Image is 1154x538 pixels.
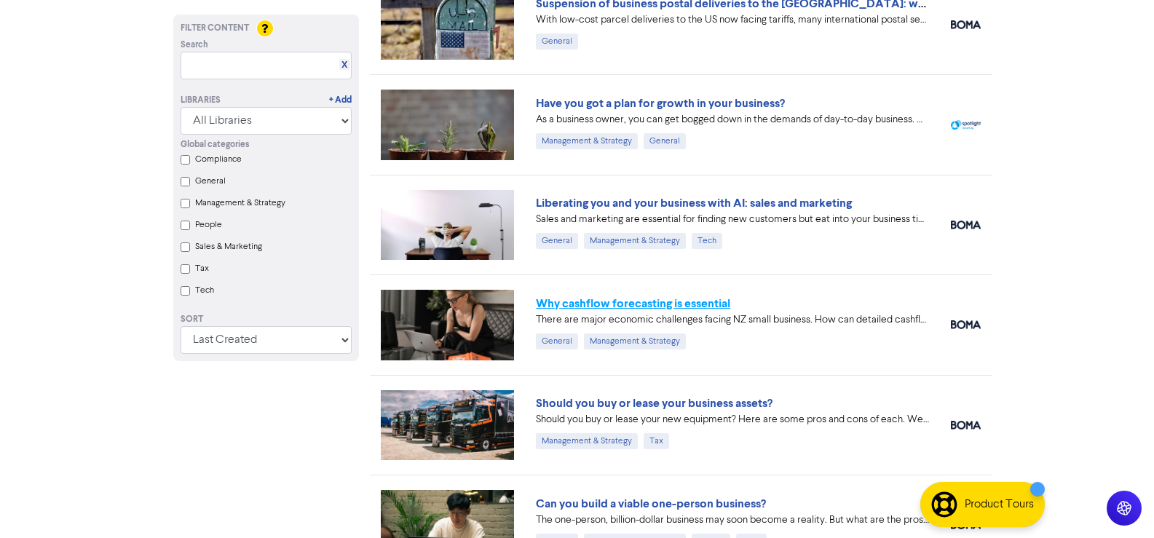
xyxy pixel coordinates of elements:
[584,233,686,249] div: Management & Strategy
[181,39,208,52] span: Search
[536,296,730,311] a: Why cashflow forecasting is essential
[951,120,981,130] img: spotlight
[536,12,929,28] div: With low-cost parcel deliveries to the US now facing tariffs, many international postal services ...
[536,433,638,449] div: Management & Strategy
[181,22,352,35] div: Filter Content
[536,497,766,511] a: Can you build a viable one-person business?
[536,96,785,111] a: Have you got a plan for growth in your business?
[181,94,221,107] div: Libraries
[536,33,578,50] div: General
[536,412,929,427] div: Should you buy or lease your new equipment? Here are some pros and cons of each. We also can revi...
[536,396,772,411] a: Should you buy or lease your business assets?
[951,221,981,229] img: boma
[536,196,852,210] a: Liberating you and your business with AI: sales and marketing
[195,175,226,188] label: General
[644,433,669,449] div: Tax
[195,218,222,232] label: People
[195,284,214,297] label: Tech
[536,212,929,227] div: Sales and marketing are essential for finding new customers but eat into your business time. We e...
[536,133,638,149] div: Management & Strategy
[536,513,929,528] div: The one-person, billion-dollar business may soon become a reality. But what are the pros and cons...
[692,233,722,249] div: Tech
[181,313,352,326] div: Sort
[195,240,262,253] label: Sales & Marketing
[1081,468,1154,538] iframe: Chat Widget
[536,112,929,127] div: As a business owner, you can get bogged down in the demands of day-to-day business. We can help b...
[181,138,352,151] div: Global categories
[536,333,578,349] div: General
[195,262,209,275] label: Tax
[584,333,686,349] div: Management & Strategy
[951,320,981,329] img: boma
[644,133,686,149] div: General
[195,153,242,166] label: Compliance
[329,94,352,107] a: + Add
[951,421,981,430] img: boma_accounting
[195,197,285,210] label: Management & Strategy
[536,312,929,328] div: There are major economic challenges facing NZ small business. How can detailed cashflow forecasti...
[341,60,347,71] a: X
[951,20,981,29] img: boma
[536,233,578,249] div: General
